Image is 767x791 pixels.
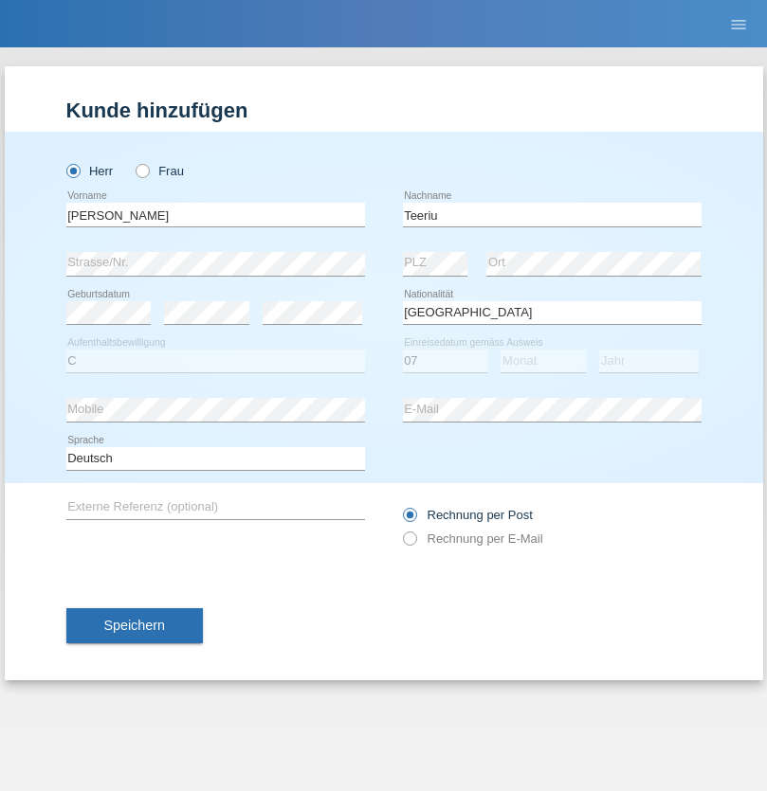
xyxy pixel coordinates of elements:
[403,508,533,522] label: Rechnung per Post
[136,164,148,176] input: Frau
[403,531,415,555] input: Rechnung per E-Mail
[66,164,114,178] label: Herr
[720,18,758,29] a: menu
[729,15,748,34] i: menu
[403,508,415,531] input: Rechnung per Post
[66,164,79,176] input: Herr
[66,608,203,644] button: Speichern
[403,531,543,546] label: Rechnung per E-Mail
[136,164,184,178] label: Frau
[66,99,702,122] h1: Kunde hinzufügen
[104,618,165,633] span: Speichern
